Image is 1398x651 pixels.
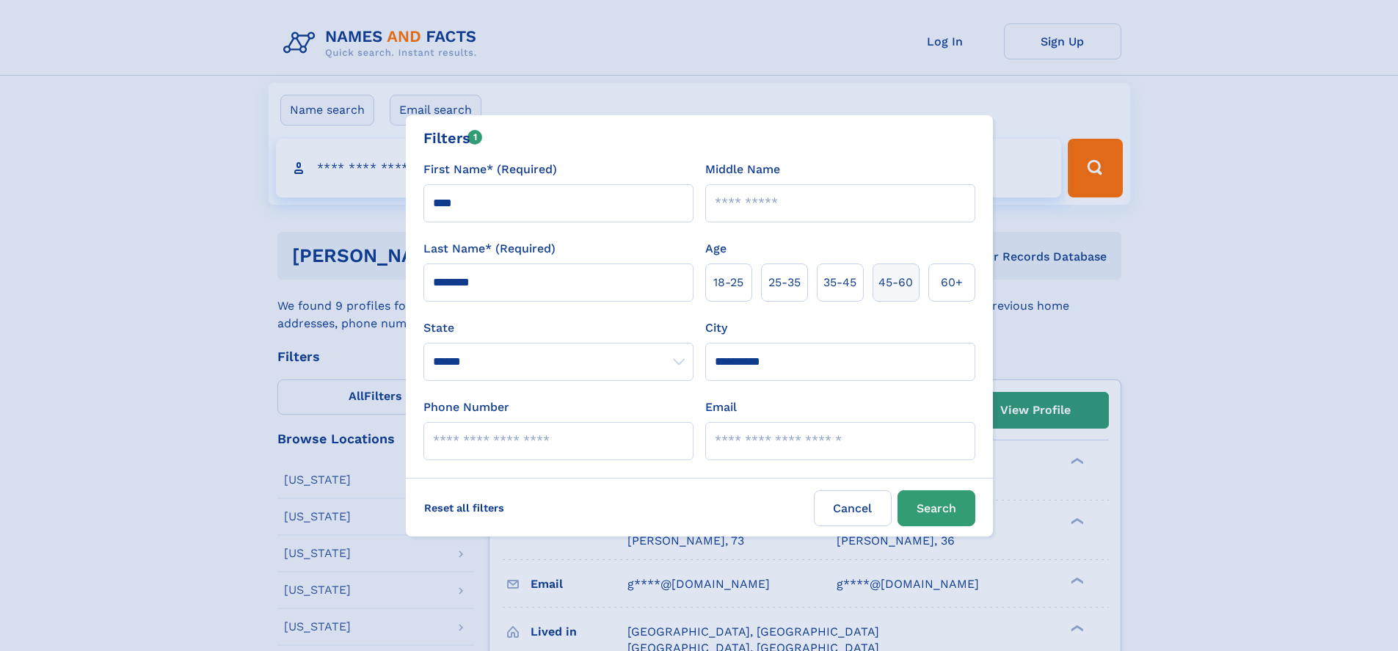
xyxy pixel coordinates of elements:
label: Cancel [814,490,892,526]
label: City [705,319,727,337]
button: Search [898,490,975,526]
label: Last Name* (Required) [423,240,556,258]
label: Reset all filters [415,490,514,525]
span: 60+ [941,274,963,291]
label: Email [705,399,737,416]
label: Middle Name [705,161,780,178]
label: State [423,319,693,337]
span: 35‑45 [823,274,856,291]
label: Age [705,240,727,258]
div: Filters [423,127,483,149]
span: 18‑25 [713,274,743,291]
label: Phone Number [423,399,509,416]
span: 45‑60 [878,274,913,291]
span: 25‑35 [768,274,801,291]
label: First Name* (Required) [423,161,557,178]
